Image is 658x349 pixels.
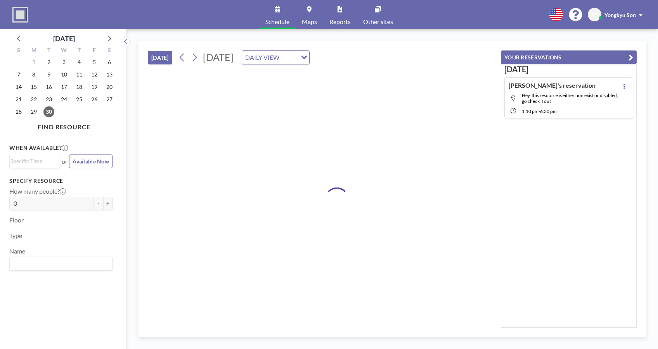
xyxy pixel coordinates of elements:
span: Available Now [73,158,109,165]
div: [DATE] [53,33,75,44]
span: Tuesday, September 2, 2025 [43,57,54,68]
span: Monday, September 15, 2025 [28,82,39,92]
span: Monday, September 22, 2025 [28,94,39,105]
input: Search for option [282,52,296,63]
span: Tuesday, September 30, 2025 [43,106,54,117]
span: Sunday, September 14, 2025 [13,82,24,92]
span: Friday, September 26, 2025 [89,94,100,105]
span: [DATE] [203,51,234,63]
span: DAILY VIEW [244,52,281,63]
span: Saturday, September 13, 2025 [104,69,115,80]
span: Monday, September 8, 2025 [28,69,39,80]
span: Yongkyu Son [604,12,636,18]
div: Search for option [10,257,112,270]
span: Sunday, September 21, 2025 [13,94,24,105]
h4: FIND RESOURCE [9,120,119,131]
span: 1:10 PM [522,108,539,114]
button: Available Now [69,155,113,168]
span: Friday, September 5, 2025 [89,57,100,68]
div: F [87,46,102,56]
div: S [11,46,26,56]
input: Search for option [10,259,108,269]
span: Monday, September 1, 2025 [28,57,39,68]
span: Wednesday, September 24, 2025 [59,94,69,105]
span: Wednesday, September 17, 2025 [59,82,69,92]
span: Tuesday, September 16, 2025 [43,82,54,92]
div: S [102,46,117,56]
span: Hey, this resource is either non exist or disabled, go check it out [522,92,618,104]
span: Saturday, September 27, 2025 [104,94,115,105]
label: How many people? [9,188,66,195]
span: Monday, September 29, 2025 [28,106,39,117]
button: - [94,197,103,210]
div: M [26,46,42,56]
h3: [DATE] [504,64,633,74]
div: T [71,46,87,56]
span: Tuesday, September 23, 2025 [43,94,54,105]
label: Name [9,247,25,255]
span: 6:30 PM [540,108,557,114]
div: Search for option [10,155,60,167]
span: Saturday, September 6, 2025 [104,57,115,68]
div: Search for option [242,51,309,64]
span: Thursday, September 18, 2025 [74,82,85,92]
label: Floor [9,216,24,224]
button: YOUR RESERVATIONS [501,50,637,64]
span: Friday, September 12, 2025 [89,69,100,80]
img: organization-logo [12,7,28,23]
span: Wednesday, September 10, 2025 [59,69,69,80]
span: Thursday, September 25, 2025 [74,94,85,105]
h3: Specify resource [9,177,113,184]
span: Thursday, September 4, 2025 [74,57,85,68]
span: Schedule [265,19,289,25]
span: Tuesday, September 9, 2025 [43,69,54,80]
div: W [57,46,72,56]
span: or [62,158,68,165]
span: Wednesday, September 3, 2025 [59,57,69,68]
input: Search for option [10,157,55,165]
span: Other sites [363,19,393,25]
label: Type [9,232,22,240]
span: Sunday, September 28, 2025 [13,106,24,117]
span: Thursday, September 11, 2025 [74,69,85,80]
h4: [PERSON_NAME]'s reservation [509,82,596,89]
span: Friday, September 19, 2025 [89,82,100,92]
button: [DATE] [148,51,172,64]
span: Reports [329,19,351,25]
div: T [42,46,57,56]
span: Maps [302,19,317,25]
span: Sunday, September 7, 2025 [13,69,24,80]
button: + [103,197,113,210]
span: - [539,108,540,114]
span: Saturday, September 20, 2025 [104,82,115,92]
span: YS [591,11,598,18]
